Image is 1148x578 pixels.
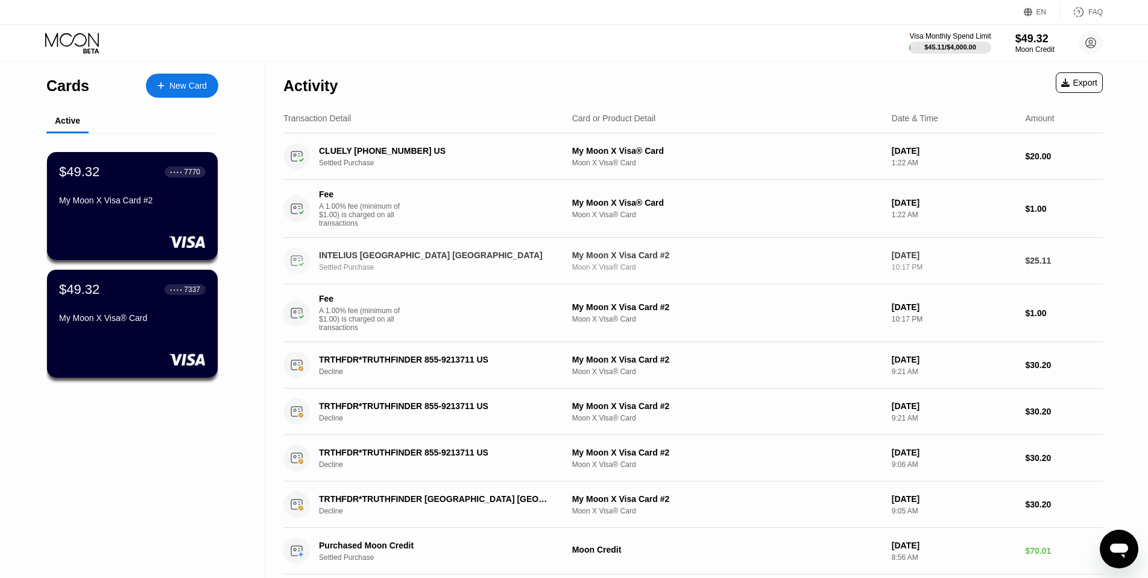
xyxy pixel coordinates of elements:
[892,460,1016,469] div: 9:06 AM
[47,152,218,260] div: $49.32● ● ● ●7770My Moon X Visa Card #2
[1015,33,1055,54] div: $49.32Moon Credit
[909,32,991,54] div: Visa Monthly Spend Limit$45.11/$4,000.00
[892,159,1016,167] div: 1:22 AM
[319,355,552,364] div: TRTHFDR*TRUTHFINDER 855-9213711 US
[1025,308,1103,318] div: $1.00
[892,401,1016,411] div: [DATE]
[283,389,1103,435] div: TRTHFDR*TRUTHFINDER 855-9213711 USDeclineMy Moon X Visa Card #2Moon X Visa® Card[DATE]9:21 AM$30.20
[572,460,882,469] div: Moon X Visa® Card
[1015,33,1055,45] div: $49.32
[1025,256,1103,265] div: $25.11
[892,448,1016,457] div: [DATE]
[319,494,552,504] div: TRTHFDR*TRUTHFINDER [GEOGRAPHIC_DATA] [GEOGRAPHIC_DATA]
[55,116,80,125] div: Active
[892,315,1016,323] div: 10:17 PM
[892,302,1016,312] div: [DATE]
[283,133,1103,180] div: CLUELY [PHONE_NUMBER] USSettled PurchaseMy Moon X Visa® CardMoon X Visa® Card[DATE]1:22 AM$20.00
[1015,45,1055,54] div: Moon Credit
[1025,113,1054,123] div: Amount
[59,282,99,297] div: $49.32
[892,146,1016,156] div: [DATE]
[319,401,552,411] div: TRTHFDR*TRUTHFINDER 855-9213711 US
[1025,453,1103,463] div: $30.20
[909,32,991,40] div: Visa Monthly Spend Limit
[1100,530,1138,568] iframe: Button to launch messaging window
[1025,407,1103,416] div: $30.20
[283,342,1103,389] div: TRTHFDR*TRUTHFINDER 855-9213711 USDeclineMy Moon X Visa Card #2Moon X Visa® Card[DATE]9:21 AM$30.20
[892,494,1016,504] div: [DATE]
[892,507,1016,515] div: 9:05 AM
[572,414,882,422] div: Moon X Visa® Card
[572,263,882,272] div: Moon X Visa® Card
[170,170,182,174] div: ● ● ● ●
[892,414,1016,422] div: 9:21 AM
[1036,8,1047,16] div: EN
[319,460,570,469] div: Decline
[47,270,218,378] div: $49.32● ● ● ●7337My Moon X Visa® Card
[1056,72,1103,93] div: Export
[59,164,99,180] div: $49.32
[892,211,1016,219] div: 1:22 AM
[572,211,882,219] div: Moon X Visa® Card
[572,401,882,411] div: My Moon X Visa Card #2
[46,77,89,95] div: Cards
[892,355,1016,364] div: [DATE]
[892,263,1016,272] div: 10:17 PM
[319,507,570,515] div: Decline
[572,198,882,208] div: My Moon X Visa® Card
[283,180,1103,238] div: FeeA 1.00% fee (minimum of $1.00) is charged on all transactionsMy Moon X Visa® CardMoon X Visa® ...
[892,367,1016,376] div: 9:21 AM
[146,74,218,98] div: New Card
[892,541,1016,550] div: [DATE]
[283,238,1103,284] div: INTELIUS [GEOGRAPHIC_DATA] [GEOGRAPHIC_DATA]Settled PurchaseMy Moon X Visa Card #2Moon X Visa® Ca...
[1025,546,1103,556] div: $70.01
[1025,500,1103,509] div: $30.20
[892,113,938,123] div: Date & Time
[892,553,1016,562] div: 8:56 AM
[572,250,882,260] div: My Moon X Visa Card #2
[1024,6,1061,18] div: EN
[892,250,1016,260] div: [DATE]
[892,198,1016,208] div: [DATE]
[319,306,409,332] div: A 1.00% fee (minimum of $1.00) is charged on all transactions
[319,541,552,550] div: Purchased Moon Credit
[169,81,207,91] div: New Card
[319,202,409,227] div: A 1.00% fee (minimum of $1.00) is charged on all transactions
[572,494,882,504] div: My Moon X Visa Card #2
[319,263,570,272] div: Settled Purchase
[319,553,570,562] div: Settled Purchase
[283,77,338,95] div: Activity
[283,435,1103,481] div: TRTHFDR*TRUTHFINDER 855-9213711 USDeclineMy Moon X Visa Card #2Moon X Visa® Card[DATE]9:06 AM$30.20
[924,43,976,51] div: $45.11 / $4,000.00
[1025,360,1103,370] div: $30.20
[319,189,403,199] div: Fee
[283,113,351,123] div: Transaction Detail
[572,355,882,364] div: My Moon X Visa Card #2
[572,113,656,123] div: Card or Product Detail
[59,313,206,323] div: My Moon X Visa® Card
[319,146,552,156] div: CLUELY [PHONE_NUMBER] US
[572,159,882,167] div: Moon X Visa® Card
[283,284,1103,342] div: FeeA 1.00% fee (minimum of $1.00) is charged on all transactionsMy Moon X Visa Card #2Moon X Visa...
[184,168,200,176] div: 7770
[1061,78,1097,87] div: Export
[170,288,182,291] div: ● ● ● ●
[319,159,570,167] div: Settled Purchase
[319,414,570,422] div: Decline
[1061,6,1103,18] div: FAQ
[1025,151,1103,161] div: $20.00
[1088,8,1103,16] div: FAQ
[572,448,882,457] div: My Moon X Visa Card #2
[572,302,882,312] div: My Moon X Visa Card #2
[184,285,200,294] div: 7337
[283,481,1103,528] div: TRTHFDR*TRUTHFINDER [GEOGRAPHIC_DATA] [GEOGRAPHIC_DATA]DeclineMy Moon X Visa Card #2Moon X Visa® ...
[572,146,882,156] div: My Moon X Visa® Card
[319,448,552,457] div: TRTHFDR*TRUTHFINDER 855-9213711 US
[319,294,403,303] div: Fee
[572,507,882,515] div: Moon X Visa® Card
[1025,204,1103,214] div: $1.00
[572,315,882,323] div: Moon X Visa® Card
[572,367,882,376] div: Moon X Visa® Card
[283,528,1103,574] div: Purchased Moon CreditSettled PurchaseMoon Credit[DATE]8:56 AM$70.01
